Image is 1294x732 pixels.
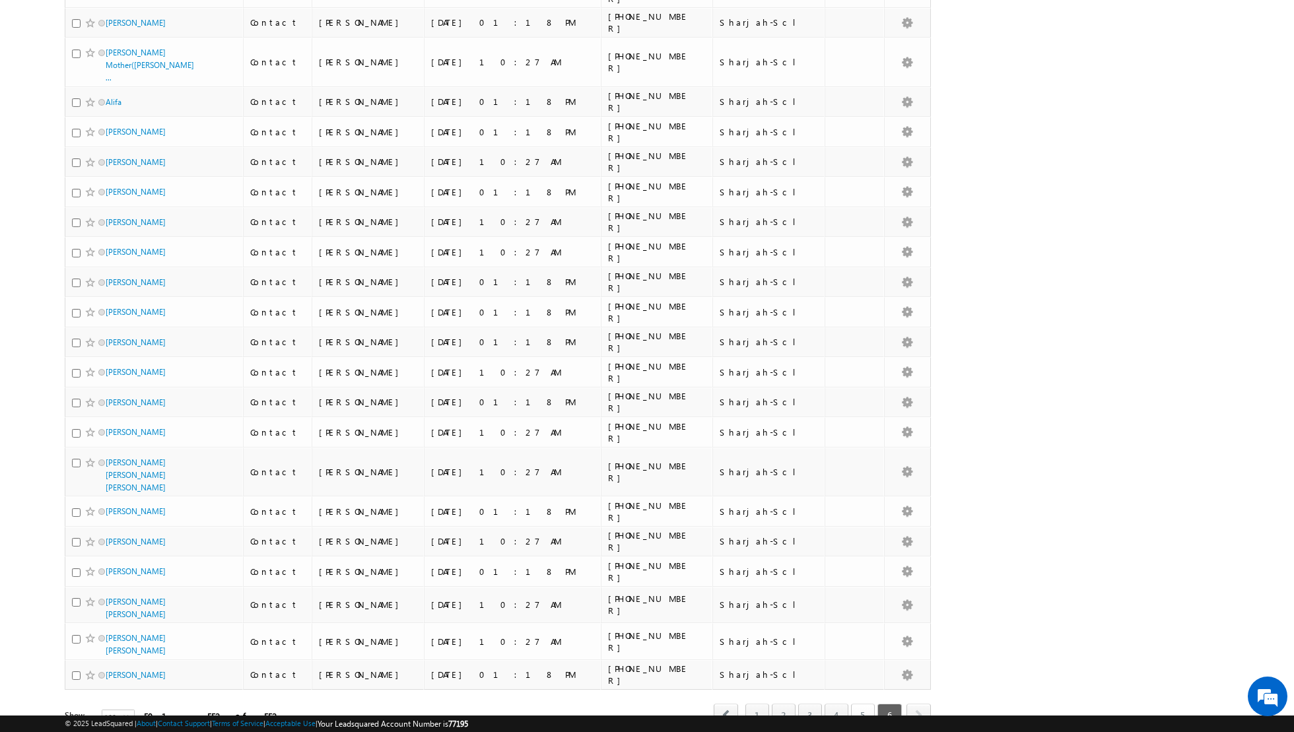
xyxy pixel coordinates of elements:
div: [DATE] 10:27 AM [431,636,596,648]
a: [PERSON_NAME] [106,506,166,516]
div: 501 - 552 of 552 [144,708,281,723]
div: [PERSON_NAME] [319,669,418,681]
a: [PERSON_NAME] [106,367,166,377]
div: [PHONE_NUMBER] [608,11,694,34]
div: Sharjah-Scl [720,96,819,108]
div: [PHONE_NUMBER] [608,150,694,174]
div: [DATE] 01:18 PM [431,306,596,318]
div: [PHONE_NUMBER] [608,330,694,354]
div: Contact [250,426,306,438]
div: [PERSON_NAME] [319,396,418,408]
div: [DATE] 10:27 AM [431,599,596,611]
div: [PERSON_NAME] [319,216,418,228]
a: Terms of Service [212,719,263,727]
span: © 2025 LeadSquared | | | | | [65,717,468,730]
div: [DATE] 01:18 PM [431,506,596,517]
div: [PHONE_NUMBER] [608,50,694,74]
span: 100 [102,710,123,725]
div: [PERSON_NAME] [319,306,418,318]
div: Sharjah-Scl [720,669,819,681]
a: Acceptable Use [265,719,316,727]
div: [DATE] 01:18 PM [431,186,596,198]
div: Sharjah-Scl [720,336,819,348]
a: 2 [772,704,796,726]
div: [PERSON_NAME] [319,535,418,547]
a: [PERSON_NAME] [106,187,166,197]
div: [DATE] 01:18 PM [431,17,596,28]
div: Contact [250,156,306,168]
a: [PERSON_NAME] [106,537,166,547]
a: next [906,705,931,726]
div: [PHONE_NUMBER] [608,593,694,616]
div: Sharjah-Scl [720,535,819,547]
div: [PERSON_NAME] [319,336,418,348]
a: 5 [851,704,875,726]
div: [DATE] 10:27 AM [431,216,596,228]
div: [DATE] 10:27 AM [431,246,596,258]
div: [PHONE_NUMBER] [608,90,694,114]
a: [PERSON_NAME] [106,277,166,287]
div: [PERSON_NAME] [319,156,418,168]
div: [PHONE_NUMBER] [608,120,694,144]
div: Sharjah-Scl [720,466,819,478]
a: [PERSON_NAME] [PERSON_NAME] [106,597,166,619]
a: 3 [798,704,822,726]
div: Sharjah-Scl [720,276,819,288]
div: Contact [250,599,306,611]
a: [PERSON_NAME] [106,217,166,227]
div: Contact [250,17,306,28]
div: Sharjah-Scl [720,126,819,138]
div: Contact [250,126,306,138]
a: Contact Support [158,719,210,727]
a: prev [714,705,738,726]
div: [DATE] 10:27 AM [431,156,596,168]
div: [PERSON_NAME] [319,276,418,288]
div: Sharjah-Scl [720,506,819,517]
a: [PERSON_NAME] [106,127,166,137]
div: [PERSON_NAME] [319,366,418,378]
a: [PERSON_NAME] [106,670,166,680]
div: Contact [250,506,306,517]
em: Start Chat [180,407,240,424]
div: [PERSON_NAME] [319,126,418,138]
div: [PERSON_NAME] [319,426,418,438]
div: [DATE] 10:27 AM [431,56,596,68]
div: [PERSON_NAME] [319,96,418,108]
a: [PERSON_NAME] [106,157,166,167]
div: [DATE] 01:18 PM [431,276,596,288]
div: [DATE] 01:18 PM [431,126,596,138]
div: [PERSON_NAME] [319,506,418,517]
div: [DATE] 01:18 PM [431,566,596,578]
div: [PERSON_NAME] [319,636,418,648]
div: Sharjah-Scl [720,156,819,168]
a: [PERSON_NAME] [106,337,166,347]
div: Contact [250,566,306,578]
div: Contact [250,336,306,348]
div: Show [65,710,91,721]
div: Sharjah-Scl [720,216,819,228]
a: 4 [825,704,848,726]
div: [PHONE_NUMBER] [608,210,694,234]
div: [PHONE_NUMBER] [608,180,694,204]
a: [PERSON_NAME] [106,307,166,317]
div: Contact [250,636,306,648]
span: 77195 [448,719,468,729]
div: [PHONE_NUMBER] [608,240,694,264]
span: Your Leadsquared Account Number is [318,719,468,729]
div: Contact [250,96,306,108]
div: Sharjah-Scl [720,246,819,258]
a: [PERSON_NAME] [106,397,166,407]
div: Contact [250,246,306,258]
div: [PERSON_NAME] [319,17,418,28]
span: prev [714,704,738,726]
a: [PERSON_NAME] [106,427,166,437]
div: Sharjah-Scl [720,56,819,68]
div: [PHONE_NUMBER] [608,420,694,444]
div: [PERSON_NAME] [319,56,418,68]
div: Contact [250,56,306,68]
a: [PERSON_NAME] [PERSON_NAME] [106,633,166,655]
div: [DATE] 10:27 AM [431,535,596,547]
img: d_60004797649_company_0_60004797649 [22,69,55,86]
a: [PERSON_NAME] [106,566,166,576]
div: Contact [250,306,306,318]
